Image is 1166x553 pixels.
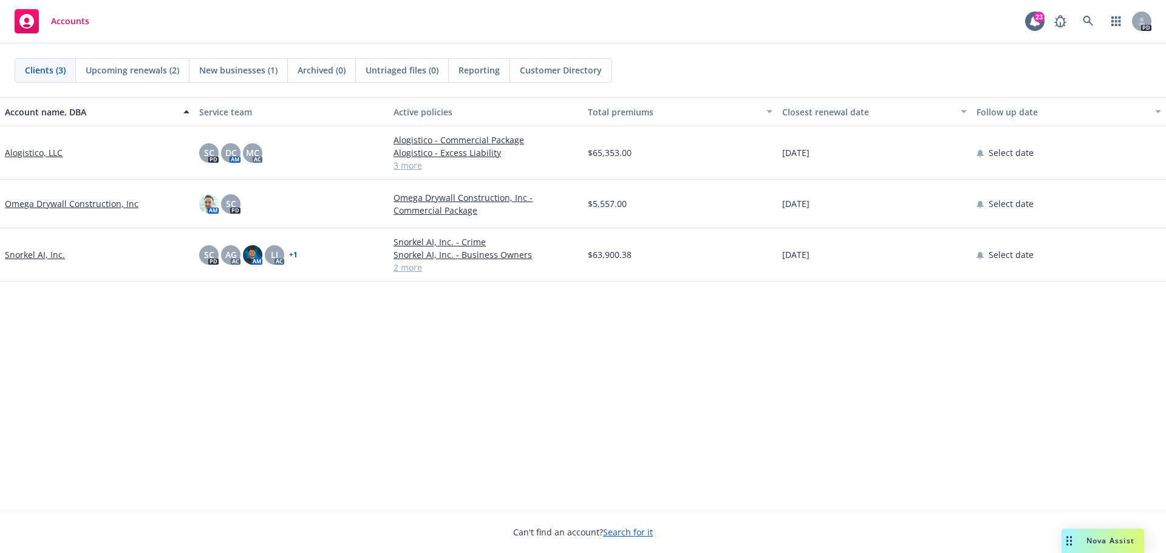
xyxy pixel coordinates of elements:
a: 3 more [394,159,578,172]
img: photo [243,245,262,265]
span: AG [225,248,237,261]
span: LI [271,248,278,261]
span: Select date [989,146,1034,159]
span: [DATE] [782,146,810,159]
button: Service team [194,97,389,126]
a: Search for it [603,526,653,538]
a: Alogistico - Commercial Package [394,134,578,146]
span: $63,900.38 [588,248,632,261]
span: New businesses (1) [199,64,278,76]
a: Accounts [10,4,94,38]
span: [DATE] [782,197,810,210]
span: $65,353.00 [588,146,632,159]
button: Total premiums [583,97,777,126]
span: MC [246,146,259,159]
a: + 1 [289,251,298,259]
button: Follow up date [972,97,1166,126]
span: DC [225,146,237,159]
span: $5,557.00 [588,197,627,210]
span: Upcoming renewals (2) [86,64,179,76]
div: 23 [1034,12,1045,22]
span: SC [204,146,214,159]
a: Report a Bug [1048,9,1072,33]
div: Closest renewal date [782,106,953,118]
a: Omega Drywall Construction, Inc - Commercial Package [394,191,578,217]
a: Alogistico, LLC [5,146,63,159]
span: Archived (0) [298,64,346,76]
span: [DATE] [782,248,810,261]
span: SC [204,248,214,261]
span: Select date [989,197,1034,210]
a: 2 more [394,261,578,274]
span: Nova Assist [1086,535,1134,546]
div: Total premiums [588,106,759,118]
a: Snorkel AI, Inc. [5,248,65,261]
span: Select date [989,248,1034,261]
button: Active policies [389,97,583,126]
a: Omega Drywall Construction, Inc [5,197,138,210]
button: Nova Assist [1062,529,1144,553]
span: Customer Directory [520,64,602,76]
span: Reporting [459,64,500,76]
button: Closest renewal date [777,97,972,126]
span: Accounts [51,16,89,26]
div: Active policies [394,106,578,118]
span: Untriaged files (0) [366,64,438,76]
a: Alogistico - Excess Liability [394,146,578,159]
div: Service team [199,106,384,118]
div: Account name, DBA [5,106,176,118]
div: Drag to move [1062,529,1077,553]
a: Search [1076,9,1100,33]
a: Switch app [1104,9,1128,33]
div: Follow up date [977,106,1148,118]
a: Snorkel AI, Inc. - Business Owners [394,248,578,261]
a: Snorkel AI, Inc. - Crime [394,236,578,248]
img: photo [199,194,219,214]
span: SC [226,197,236,210]
span: Clients (3) [25,64,66,76]
span: Can't find an account? [513,526,653,538]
